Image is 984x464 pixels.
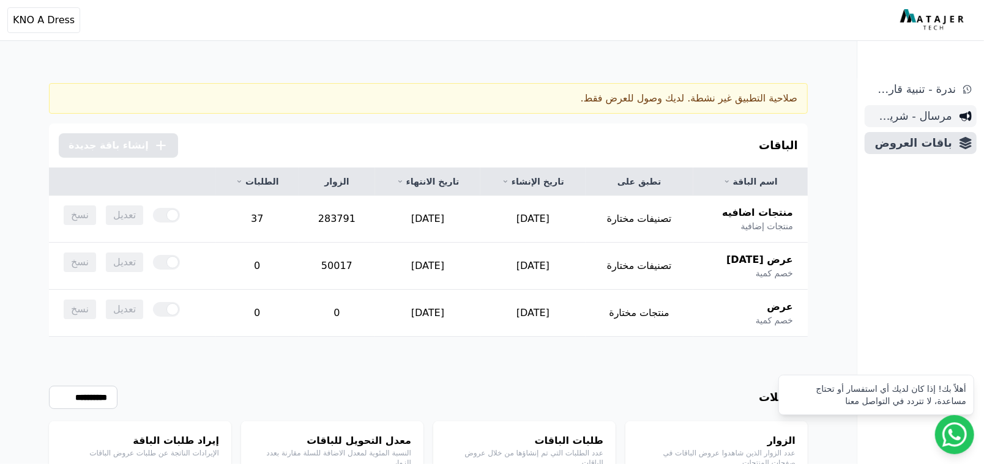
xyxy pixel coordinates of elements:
span: تعديل [106,205,143,225]
td: [DATE] [375,290,480,337]
span: إنشاء باقة جديدة [69,138,149,153]
div: أهلاً بك! إذا كان لديك أي استفسار أو تحتاج مساعدة، لا تتردد في التواصل معنا [786,383,966,407]
td: 0 [216,243,299,290]
span: منتجات إضافية [741,220,793,232]
td: [DATE] [375,196,480,243]
a: تاريخ الانتهاء [390,175,466,188]
td: تصنيفات مختارة [586,196,693,243]
button: KNO A Dress [7,7,80,33]
span: خصم كمية [756,314,793,326]
td: [DATE] [480,243,586,290]
p: الإيرادات الناتجة عن طلبات عروض الباقات [61,448,219,458]
a: اسم الباقة [708,175,793,188]
a: الطلبات [231,175,285,188]
span: منتجات اضافيه [722,205,793,220]
th: تطبق على [586,168,693,196]
span: عرض [767,300,793,314]
td: 283791 [299,196,375,243]
td: [DATE] [480,290,586,337]
span: نسخ [64,300,96,319]
span: باقات العروض [870,134,952,152]
span: نسخ [64,252,96,272]
span: تعديل [106,252,143,272]
button: إنشاء باقة جديدة [59,133,178,158]
span: ندرة - تنبية قارب علي النفاذ [870,81,956,98]
a: تاريخ الإنشاء [495,175,571,188]
td: 50017 [299,243,375,290]
h4: إيراد طلبات الباقة [61,433,219,448]
div: صلاحية التطبيق غير نشطة. لديك وصول للعرض فقط. [49,83,808,114]
td: تصنيفات مختارة [586,243,693,290]
span: مرسال - شريط دعاية [870,108,952,125]
img: MatajerTech Logo [900,9,967,31]
span: KNO A Dress [13,13,75,28]
td: [DATE] [480,196,586,243]
span: تعديل [106,300,143,319]
td: [DATE] [375,243,480,290]
h4: الزوار [638,433,796,448]
h4: طلبات الباقات [445,433,603,448]
span: عرض [DATE] [726,252,793,267]
td: 37 [216,196,299,243]
h3: التحليلات [759,389,808,406]
td: 0 [299,290,375,337]
span: نسخ [64,205,96,225]
td: منتجات مختارة [586,290,693,337]
span: خصم كمية [756,267,793,279]
td: 0 [216,290,299,337]
h4: معدل التحويل للباقات [253,433,411,448]
h3: الباقات [759,137,798,154]
th: الزوار [299,168,375,196]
